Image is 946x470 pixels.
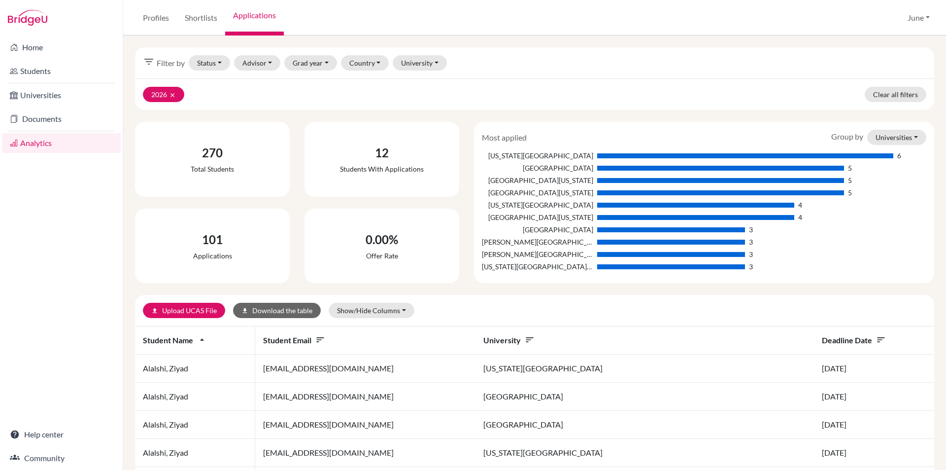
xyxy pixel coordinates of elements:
[814,439,934,467] td: [DATE]
[135,355,255,383] td: Alalshi, Ziyad
[255,411,475,439] td: [EMAIL_ADDRESS][DOMAIN_NAME]
[749,261,753,272] div: 3
[169,92,176,99] i: clear
[8,10,47,26] img: Bridge-U
[482,187,593,198] div: [GEOGRAPHIC_DATA][US_STATE]
[749,237,753,247] div: 3
[193,231,232,249] div: 101
[143,335,207,345] span: Student name
[749,224,753,235] div: 3
[482,237,593,247] div: [PERSON_NAME][GEOGRAPHIC_DATA][US_STATE]
[255,439,475,467] td: [EMAIL_ADDRESS][DOMAIN_NAME]
[143,87,184,102] button: 2026clear
[143,56,155,68] i: filter_list
[2,37,121,57] a: Home
[876,335,886,345] i: sort
[234,55,281,71] button: Advisor
[233,303,321,318] button: downloadDownload the table
[482,212,593,222] div: [GEOGRAPHIC_DATA][US_STATE]
[848,187,852,198] div: 5
[903,8,934,27] button: June
[2,109,121,129] a: Documents
[475,383,814,411] td: [GEOGRAPHIC_DATA]
[340,144,424,162] div: 12
[482,224,593,235] div: [GEOGRAPHIC_DATA]
[366,231,398,249] div: 0.00%
[135,411,255,439] td: Alalshi, Ziyad
[798,200,802,210] div: 4
[393,55,447,71] button: University
[482,249,593,259] div: [PERSON_NAME][GEOGRAPHIC_DATA][PERSON_NAME]
[135,439,255,467] td: Alalshi, Ziyad
[475,355,814,383] td: [US_STATE][GEOGRAPHIC_DATA]
[475,411,814,439] td: [GEOGRAPHIC_DATA]
[483,335,535,345] span: University
[482,261,593,272] div: [US_STATE][GEOGRAPHIC_DATA], [GEOGRAPHIC_DATA]
[329,303,414,318] button: Show/Hide Columns
[135,383,255,411] td: Alalshi, Ziyad
[366,251,398,261] div: Offer rate
[197,335,207,345] i: arrow_drop_up
[157,57,185,69] span: Filter by
[255,383,475,411] td: [EMAIL_ADDRESS][DOMAIN_NAME]
[814,411,934,439] td: [DATE]
[341,55,389,71] button: Country
[897,150,901,161] div: 6
[814,355,934,383] td: [DATE]
[315,335,325,345] i: sort
[263,335,325,345] span: Student email
[848,163,852,173] div: 5
[241,307,248,314] i: download
[2,448,121,468] a: Community
[848,175,852,185] div: 5
[189,55,230,71] button: Status
[482,150,593,161] div: [US_STATE][GEOGRAPHIC_DATA]
[191,144,234,162] div: 270
[482,175,593,185] div: [GEOGRAPHIC_DATA][US_STATE]
[475,439,814,467] td: [US_STATE][GEOGRAPHIC_DATA]
[191,164,234,174] div: Total students
[255,355,475,383] td: [EMAIL_ADDRESS][DOMAIN_NAME]
[824,130,934,145] div: Group by
[865,87,926,102] a: Clear all filters
[474,132,534,144] div: Most applied
[749,249,753,259] div: 3
[867,130,926,145] button: Universities
[2,425,121,444] a: Help center
[2,133,121,153] a: Analytics
[340,164,424,174] div: Students with applications
[814,383,934,411] td: [DATE]
[151,307,158,314] i: upload
[2,61,121,81] a: Students
[143,303,225,318] a: uploadUpload UCAS File
[525,335,535,345] i: sort
[822,335,886,345] span: Deadline date
[2,85,121,105] a: Universities
[798,212,802,222] div: 4
[284,55,337,71] button: Grad year
[482,200,593,210] div: [US_STATE][GEOGRAPHIC_DATA]
[482,163,593,173] div: [GEOGRAPHIC_DATA]
[193,251,232,261] div: Applications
